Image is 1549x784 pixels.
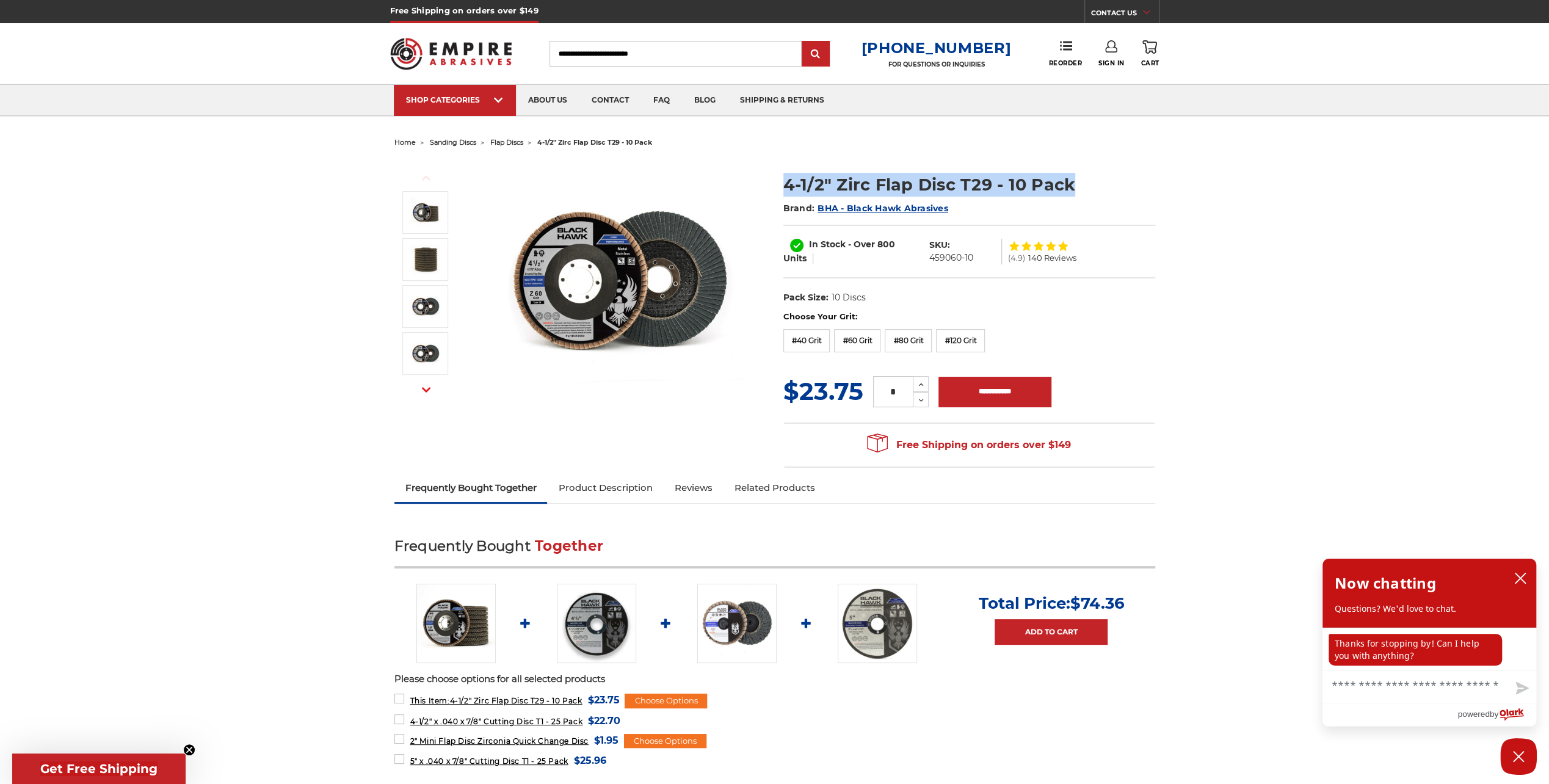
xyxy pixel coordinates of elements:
span: powered [1457,706,1489,722]
div: Choose Options [624,734,706,749]
div: Get Free ShippingClose teaser [12,753,186,784]
p: Thanks for stopping by! Can I help you with anything? [1329,634,1502,666]
button: Close teaser [183,744,195,756]
img: 40 grit zirc flap disc [410,291,441,322]
a: faq [641,85,682,116]
p: Questions? We'd love to chat. [1335,603,1524,615]
span: Frequently Bought [394,537,531,554]
a: Reviews [663,474,723,501]
span: Reorder [1048,59,1082,67]
span: $23.75 [587,692,619,708]
span: $23.75 [783,376,863,406]
img: 4.5" Black Hawk Zirconia Flap Disc 10 Pack [416,584,496,663]
p: Please choose options for all selected products [394,672,1155,686]
span: (4.9) [1008,254,1025,262]
span: Sign In [1098,59,1125,67]
button: Close Chatbox [1500,738,1537,775]
button: close chatbox [1511,569,1530,587]
h2: Now chatting [1335,571,1435,595]
span: Units [783,253,807,264]
div: chat [1322,628,1536,670]
strong: This Item: [410,696,449,705]
img: 10 pack of premium black hawk flap discs [410,244,441,275]
span: 2" Mini Flap Disc Zirconia Quick Change Disc [410,736,588,746]
dt: Pack Size: [783,291,829,304]
a: CONTACT US [1091,6,1159,23]
span: $22.70 [588,713,620,729]
span: Brand: [783,203,815,214]
img: 4.5" Black Hawk Zirconia Flap Disc 10 Pack [499,160,743,404]
span: - Over [848,239,875,250]
a: Cart [1141,40,1159,67]
span: by [1490,706,1498,722]
a: sanding discs [430,138,476,147]
img: 60 grit zirc flap disc [410,338,441,369]
span: $25.96 [574,752,606,769]
span: $1.95 [594,732,619,749]
img: 4.5" Black Hawk Zirconia Flap Disc 10 Pack [410,197,441,228]
span: Get Free Shipping [40,761,158,776]
label: Choose Your Grit: [783,311,1155,323]
div: SHOP CATEGORIES [406,95,504,104]
a: flap discs [490,138,523,147]
div: Choose Options [625,694,707,708]
a: shipping & returns [728,85,836,116]
a: BHA - Black Hawk Abrasives [818,203,948,214]
p: Total Price: [978,593,1124,613]
dd: 10 Discs [831,291,865,304]
span: In Stock [809,239,846,250]
span: Together [535,537,603,554]
a: Frequently Bought Together [394,474,548,501]
button: Next [412,377,441,403]
a: about us [516,85,579,116]
button: Send message [1506,675,1536,703]
dt: SKU: [929,239,950,252]
a: Add to Cart [995,619,1108,645]
span: 800 [877,239,895,250]
a: Reorder [1048,40,1082,67]
button: Previous [412,165,441,191]
a: Related Products [723,474,825,501]
img: Empire Abrasives [390,30,512,78]
a: contact [579,85,641,116]
a: blog [682,85,728,116]
span: 4-1/2" Zirc Flap Disc T29 - 10 Pack [410,696,582,705]
h1: 4-1/2" Zirc Flap Disc T29 - 10 Pack [783,173,1155,197]
span: 4-1/2" x .040 x 7/8" Cutting Disc T1 - 25 Pack [410,717,582,726]
dd: 459060-10 [929,252,973,264]
span: $74.36 [1070,593,1124,613]
a: [PHONE_NUMBER] [861,39,1011,57]
span: 4-1/2" zirc flap disc t29 - 10 pack [537,138,652,147]
span: 5" x .040 x 7/8" Cutting Disc T1 - 25 Pack [410,757,568,766]
span: Free Shipping on orders over $149 [867,433,1071,457]
a: home [394,138,416,147]
a: Product Description [547,474,663,501]
a: Powered by Olark [1457,703,1536,726]
span: 140 Reviews [1028,254,1076,262]
div: olark chatbox [1322,558,1537,727]
p: FOR QUESTIONS OR INQUIRIES [861,60,1011,68]
span: Cart [1141,59,1159,67]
